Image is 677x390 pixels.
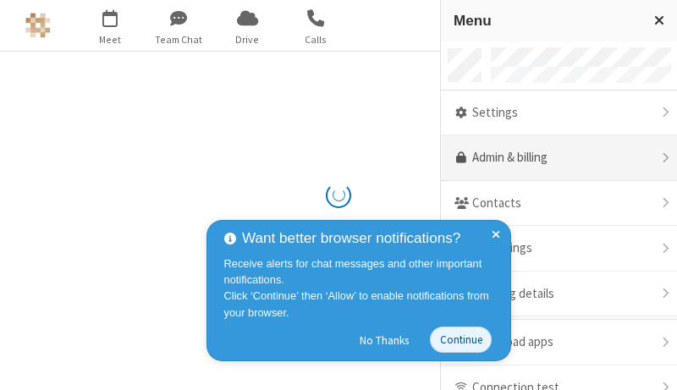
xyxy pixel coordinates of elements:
[430,327,492,353] button: Continue
[351,327,418,354] button: No Thanks
[441,272,677,317] div: Meeting details
[224,255,498,321] div: Receive alerts for chat messages and other important notifications. Click ‘Continue’ then ‘Allow’...
[441,135,677,181] a: Admin & billing
[216,32,279,47] span: Drive
[284,32,348,47] span: Calls
[441,320,677,365] div: Download apps
[441,181,677,227] div: Contacts
[441,91,677,136] div: Settings
[147,32,211,47] span: Team Chat
[25,13,51,38] img: Astra
[441,226,677,272] div: Recordings
[242,228,460,250] span: Want better browser notifications?
[454,13,639,29] h3: Menu
[79,32,142,47] span: Meet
